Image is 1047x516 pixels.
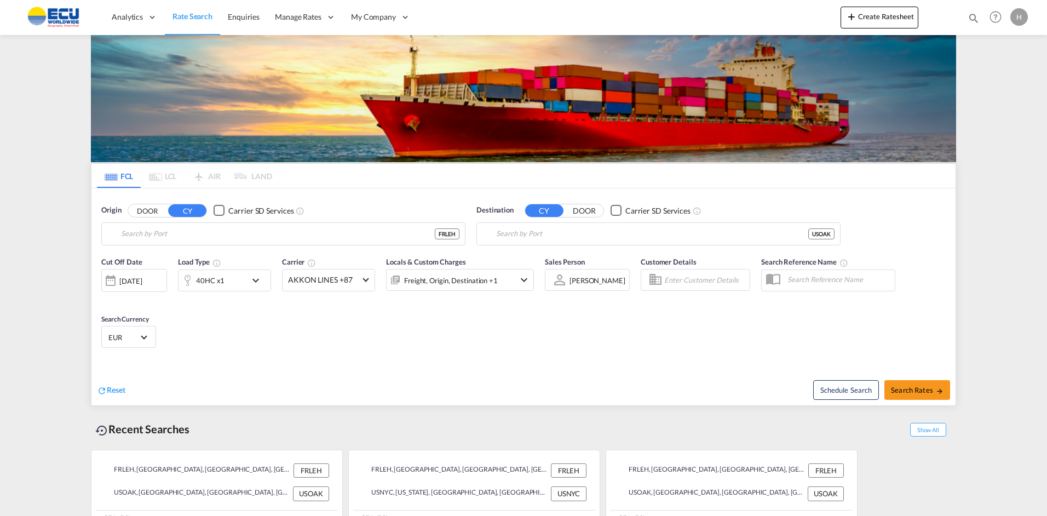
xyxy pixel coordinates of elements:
md-icon: Your search will be saved by the below given name [839,259,848,267]
input: Search Reference Name [782,271,895,288]
span: Rate Search [172,12,212,21]
span: Show All [910,423,946,437]
div: FRLEH, Le Havre, France, Western Europe, Europe [619,463,806,478]
span: Help [986,8,1005,26]
div: USNYC [551,486,586,501]
span: Locals & Custom Charges [386,257,466,266]
md-select: Select Currency: € EUREuro [107,329,150,345]
input: Search by Port [121,226,435,242]
div: icon-refreshReset [97,385,125,397]
div: Recent Searches [91,417,194,442]
div: Carrier SD Services [228,205,294,216]
button: Note: By default Schedule search will only considerorigin ports, destination ports and cut off da... [813,380,879,400]
span: Sales Person [545,257,585,266]
md-tab-item: FCL [97,164,141,188]
md-icon: icon-chevron-down [517,273,531,286]
span: Destination [476,205,514,216]
span: Search Rates [891,386,944,394]
div: FRLEH, Le Havre, France, Western Europe, Europe [105,463,291,478]
div: FRLEH [551,463,586,478]
span: Carrier [282,257,316,266]
div: FRLEH, Le Havre, France, Western Europe, Europe [362,463,548,478]
md-select: Sales Person: Hippolyte Sainton [568,272,626,288]
div: icon-magnify [968,12,980,28]
div: 40HC x1 [196,273,225,288]
span: Search Currency [101,315,149,323]
img: 6cccb1402a9411edb762cf9624ab9cda.png [16,5,90,30]
div: Carrier SD Services [625,205,691,216]
div: USOAK, Oakland, CA, United States, North America, Americas [619,486,805,501]
div: 40HC x1icon-chevron-down [178,270,271,291]
div: USNYC, New York, NY, United States, North America, Americas [362,486,548,501]
div: H [1010,8,1028,26]
img: LCL+%26+FCL+BACKGROUND.png [91,35,956,162]
div: USOAK, Oakland, CA, United States, North America, Americas [105,486,290,501]
div: Origin DOOR CY Checkbox No InkUnchecked: Search for CY (Container Yard) services for all selected... [91,188,956,405]
md-icon: icon-plus 400-fg [845,10,858,23]
div: [PERSON_NAME] [569,276,625,285]
span: AKKON LINES +87 [288,274,359,285]
md-icon: icon-backup-restore [95,424,108,437]
button: icon-plus 400-fgCreate Ratesheet [841,7,918,28]
span: Analytics [112,12,143,22]
button: CY [525,204,563,217]
md-icon: icon-refresh [97,386,107,395]
div: USOAK [808,486,844,501]
span: Cut Off Date [101,257,142,266]
md-icon: icon-magnify [968,12,980,24]
span: Search Reference Name [761,257,848,266]
div: Freight Origin Destination Factory Stuffing [404,273,498,288]
md-icon: Unchecked: Search for CY (Container Yard) services for all selected carriers.Checked : Search for... [296,207,304,215]
input: Search by Port [496,226,808,242]
md-input-container: Le Havre, FRLEH [102,223,465,245]
div: Help [986,8,1010,27]
md-icon: The selected Trucker/Carrierwill be displayed in the rate results If the rates are from another f... [307,259,316,267]
div: USOAK [808,228,835,239]
span: Customer Details [641,257,696,266]
span: EUR [108,332,139,342]
button: CY [168,204,206,217]
md-datepicker: Select [101,291,110,306]
md-pagination-wrapper: Use the left and right arrow keys to navigate between tabs [97,164,272,188]
md-input-container: Oakland, CA, USOAK [477,223,840,245]
button: DOOR [128,204,166,217]
md-icon: Unchecked: Search for CY (Container Yard) services for all selected carriers.Checked : Search for... [693,207,701,215]
md-icon: icon-chevron-down [249,274,268,287]
div: FRLEH [435,228,459,239]
div: [DATE] [101,269,167,292]
div: FRLEH [808,463,844,478]
div: Freight Origin Destination Factory Stuffingicon-chevron-down [386,269,534,291]
span: Enquiries [228,12,260,21]
md-checkbox: Checkbox No Ink [214,205,294,216]
input: Enter Customer Details [664,272,746,288]
button: Search Ratesicon-arrow-right [884,380,950,400]
div: FRLEH [294,463,329,478]
span: My Company [351,12,396,22]
md-checkbox: Checkbox No Ink [611,205,691,216]
md-icon: icon-information-outline [212,259,221,267]
span: Manage Rates [275,12,321,22]
button: DOOR [565,204,603,217]
div: [DATE] [119,276,142,286]
span: Load Type [178,257,221,266]
span: Origin [101,205,121,216]
div: USOAK [293,486,329,501]
md-icon: icon-arrow-right [936,387,944,395]
span: Reset [107,385,125,394]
